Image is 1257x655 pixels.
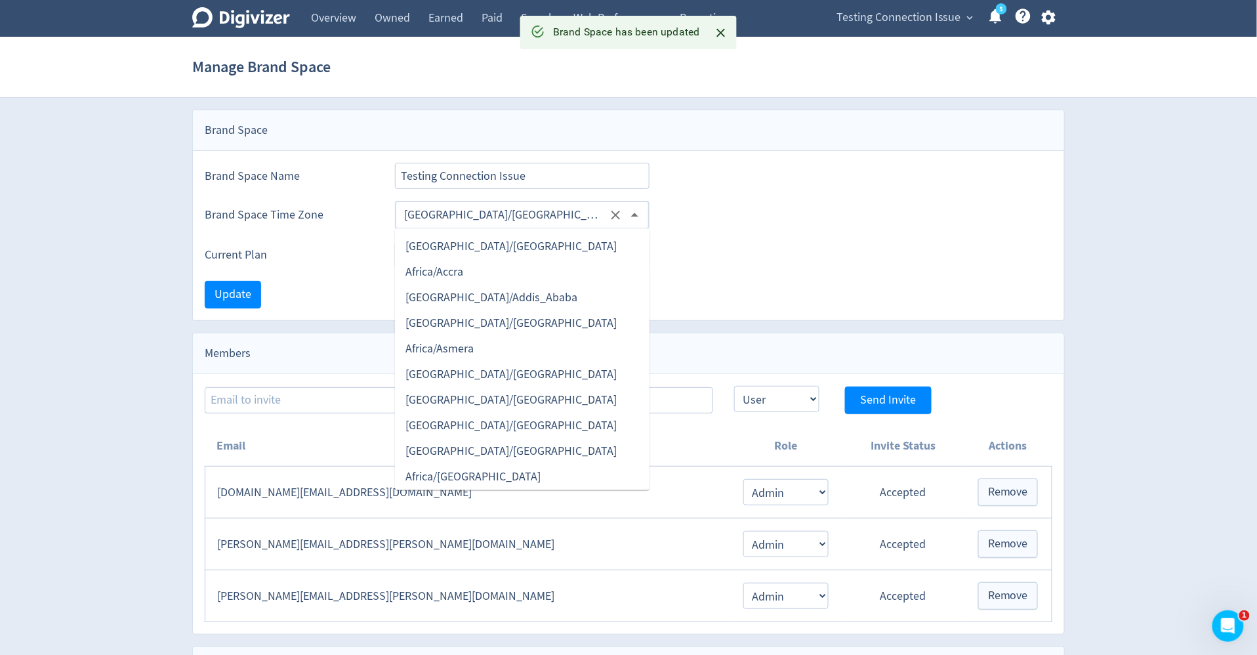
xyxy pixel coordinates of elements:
[395,387,649,413] li: [GEOGRAPHIC_DATA]/[GEOGRAPHIC_DATA]
[1000,5,1003,14] text: 5
[711,22,732,44] button: Close
[192,46,331,88] h1: Manage Brand Space
[193,110,1064,151] div: Brand Space
[193,333,1064,374] div: Members
[978,478,1038,506] button: Remove
[395,310,649,336] li: [GEOGRAPHIC_DATA]/[GEOGRAPHIC_DATA]
[842,426,964,467] th: Invite Status
[205,281,261,308] button: Update
[988,486,1028,498] span: Remove
[205,387,713,413] input: Email to invite
[395,285,649,310] li: [GEOGRAPHIC_DATA]/Addis_Ababa
[395,163,649,189] input: Brand Space
[832,7,977,28] button: Testing Connection Issue
[395,464,649,490] li: Africa/[GEOGRAPHIC_DATA]
[205,570,730,622] td: [PERSON_NAME][EMAIL_ADDRESS][PERSON_NAME][DOMAIN_NAME]
[395,362,649,387] li: [GEOGRAPHIC_DATA]/[GEOGRAPHIC_DATA]
[205,518,730,570] td: [PERSON_NAME][EMAIL_ADDRESS][PERSON_NAME][DOMAIN_NAME]
[842,518,964,570] td: Accepted
[395,259,649,285] li: Africa/Accra
[215,289,251,301] span: Update
[964,426,1052,467] th: Actions
[964,12,976,24] span: expand_more
[205,207,374,223] label: Brand Space Time Zone
[988,590,1028,602] span: Remove
[978,530,1038,558] button: Remove
[836,7,961,28] span: Testing Connection Issue
[988,538,1028,550] span: Remove
[842,467,964,518] td: Accepted
[205,467,730,518] td: [DOMAIN_NAME][EMAIL_ADDRESS][DOMAIN_NAME]
[205,168,374,184] label: Brand Space Name
[395,336,649,362] li: Africa/Asmera
[205,247,374,263] label: Current Plan
[978,582,1038,610] button: Remove
[606,205,626,226] button: Clear
[1239,610,1250,621] span: 1
[205,426,730,467] th: Email
[1212,610,1244,642] iframe: Intercom live chat
[996,3,1007,14] a: 5
[730,426,842,467] th: Role
[842,570,964,622] td: Accepted
[553,20,700,45] div: Brand Space has been updated
[861,394,917,406] span: Send Invite
[395,490,649,515] li: [GEOGRAPHIC_DATA]/[GEOGRAPHIC_DATA]
[399,205,607,225] input: Select Timezone
[845,387,932,414] button: Send Invite
[395,438,649,464] li: [GEOGRAPHIC_DATA]/[GEOGRAPHIC_DATA]
[395,234,649,259] li: [GEOGRAPHIC_DATA]/[GEOGRAPHIC_DATA]
[625,205,645,225] button: Close
[395,413,649,438] li: [GEOGRAPHIC_DATA]/[GEOGRAPHIC_DATA]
